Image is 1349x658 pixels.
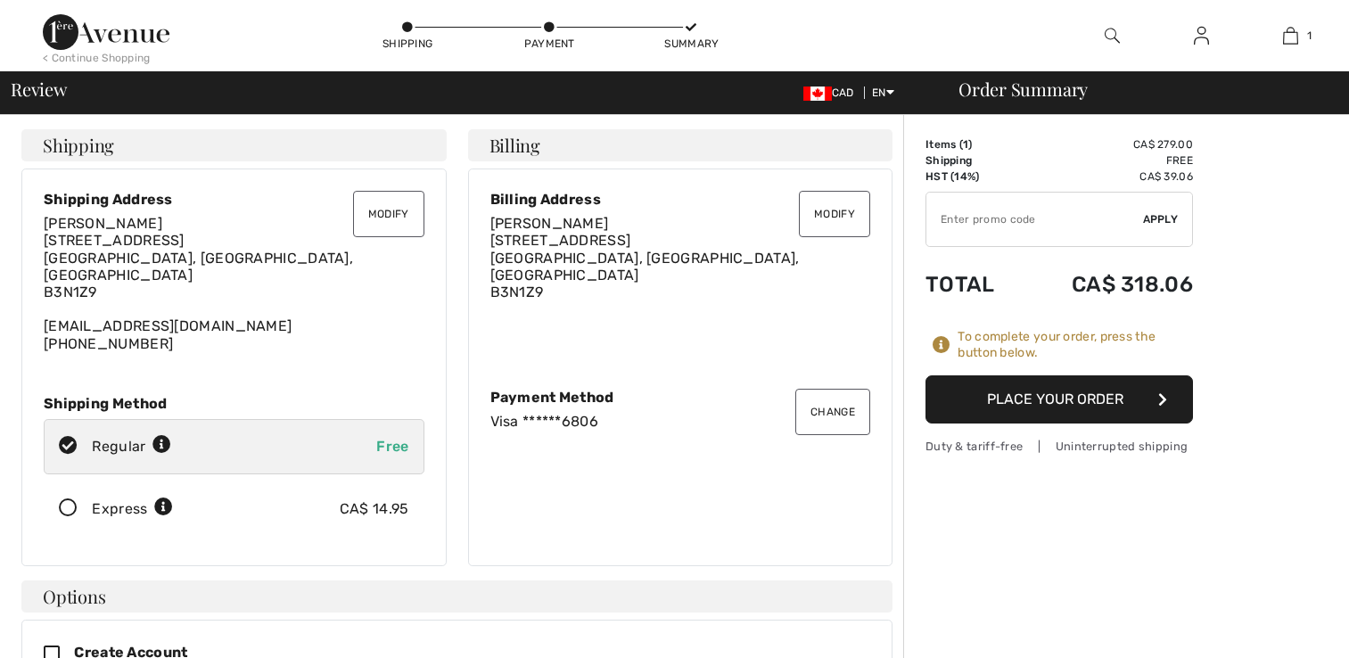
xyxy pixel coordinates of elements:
[490,191,871,208] div: Billing Address
[43,136,114,154] span: Shipping
[43,50,151,66] div: < Continue Shopping
[381,36,434,52] div: Shipping
[1023,169,1193,185] td: CA$ 39.06
[340,498,409,520] div: CA$ 14.95
[925,438,1193,455] div: Duty & tariff-free | Uninterrupted shipping
[44,191,424,208] div: Shipping Address
[799,191,870,237] button: Modify
[872,86,894,99] span: EN
[1105,25,1120,46] img: search the website
[490,215,609,232] span: [PERSON_NAME]
[21,580,892,613] h4: Options
[489,136,540,154] span: Billing
[44,215,424,352] div: [EMAIL_ADDRESS][DOMAIN_NAME] [PHONE_NUMBER]
[522,36,576,52] div: Payment
[1307,28,1312,44] span: 1
[958,329,1193,361] div: To complete your order, press the button below.
[925,152,1023,169] td: Shipping
[937,80,1338,98] div: Order Summary
[664,36,718,52] div: Summary
[926,193,1143,246] input: Promo code
[1023,254,1193,315] td: CA$ 318.06
[1023,136,1193,152] td: CA$ 279.00
[1143,211,1179,227] span: Apply
[43,14,169,50] img: 1ère Avenue
[925,136,1023,152] td: Items ( )
[925,169,1023,185] td: HST (14%)
[963,138,968,151] span: 1
[92,436,171,457] div: Regular
[925,254,1023,315] td: Total
[44,395,424,412] div: Shipping Method
[92,498,173,520] div: Express
[44,215,162,232] span: [PERSON_NAME]
[1194,25,1209,46] img: My Info
[1246,25,1334,46] a: 1
[925,375,1193,424] button: Place Your Order
[803,86,861,99] span: CAD
[1180,25,1223,47] a: Sign In
[11,80,67,98] span: Review
[490,232,800,300] span: [STREET_ADDRESS] [GEOGRAPHIC_DATA], [GEOGRAPHIC_DATA], [GEOGRAPHIC_DATA] B3N1Z9
[1283,25,1298,46] img: My Bag
[353,191,424,237] button: Modify
[1023,152,1193,169] td: Free
[803,86,832,101] img: Canadian Dollar
[44,232,353,300] span: [STREET_ADDRESS] [GEOGRAPHIC_DATA], [GEOGRAPHIC_DATA], [GEOGRAPHIC_DATA] B3N1Z9
[490,389,871,406] div: Payment Method
[376,438,408,455] span: Free
[795,389,870,435] button: Change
